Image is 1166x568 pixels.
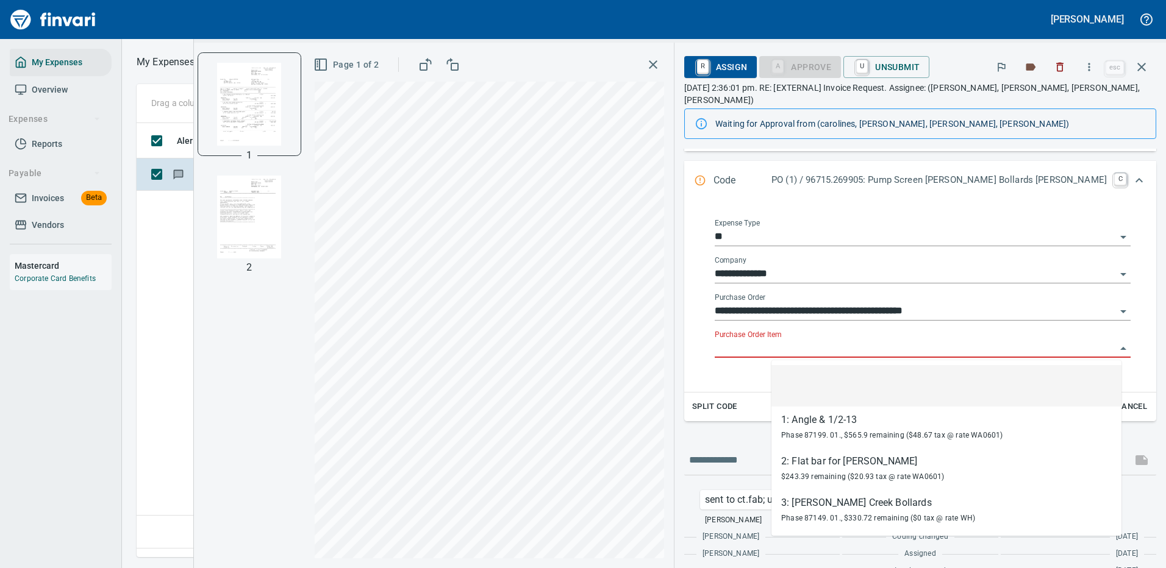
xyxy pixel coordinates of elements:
[177,133,212,148] span: Alert
[715,257,746,264] label: Company
[1115,340,1132,357] button: Close
[1048,10,1127,29] button: [PERSON_NAME]
[10,185,112,212] a: InvoicesBeta
[32,137,62,152] span: Reports
[694,57,747,77] span: Assign
[703,548,759,560] span: [PERSON_NAME]
[1076,54,1103,80] button: More
[988,54,1015,80] button: Flag
[1115,229,1132,246] button: Open
[32,82,68,98] span: Overview
[904,548,935,560] span: Assigned
[172,170,185,178] span: Has messages
[32,55,82,70] span: My Expenses
[177,133,196,148] span: Alert
[703,531,759,543] span: [PERSON_NAME]
[715,294,765,301] label: Purchase Order
[137,55,195,69] p: My Expenses
[10,130,112,158] a: Reports
[689,397,740,416] button: Split Code
[781,472,945,481] span: $243.39 remaining ($20.93 tax @ rate WA0601)
[697,60,709,73] a: R
[208,63,291,146] img: Page 1
[9,112,101,127] span: Expenses
[714,173,771,189] p: Code
[715,113,1146,135] div: Waiting for Approval from (carolines, [PERSON_NAME], [PERSON_NAME], [PERSON_NAME])
[715,219,760,227] label: Expense Type
[781,514,975,522] span: Phase 87149. 01., $330.72 remaining ($0 tax @ rate WH)
[1115,400,1148,414] span: Cancel
[853,57,920,77] span: Unsubmit
[684,56,757,78] button: RAssign
[10,76,112,104] a: Overview
[1116,548,1138,560] span: [DATE]
[246,260,252,275] p: 2
[781,454,945,469] div: 2: Flat bar for [PERSON_NAME]
[208,176,291,258] img: Page 2
[10,211,112,239] a: Vendors
[15,259,112,272] h6: Mastercard
[311,54,384,76] button: Page 1 of 2
[1106,61,1124,74] a: esc
[705,514,762,527] span: [PERSON_NAME]
[9,166,101,181] span: Payable
[246,148,252,163] p: 1
[4,108,106,130] button: Expenses
[7,5,99,34] img: Finvari
[715,331,781,338] label: Purchase Order Item
[1103,52,1156,82] span: Close invoice
[1051,13,1124,26] h5: [PERSON_NAME]
[1127,446,1156,475] span: This records your message into the invoice and notifies anyone mentioned
[81,191,107,205] span: Beta
[1112,397,1151,416] button: Cancel
[684,82,1156,106] p: [DATE] 2:36:01 pm. RE: [EXTERNAL] Invoice Request. Assignee: ([PERSON_NAME], [PERSON_NAME], [PERS...
[705,492,814,507] p: sent to ct.fab; update PO
[316,57,379,73] span: Page 1 of 2
[10,49,112,76] a: My Expenses
[1116,531,1138,543] span: [DATE]
[684,201,1156,421] div: Expand
[1115,266,1132,283] button: Open
[1017,54,1044,80] button: Labels
[4,162,106,185] button: Payable
[1115,303,1132,320] button: Open
[771,173,1107,187] p: PO (1) / 96715.269905: Pump Screen [PERSON_NAME] Bollards [PERSON_NAME]
[692,400,737,414] span: Split Code
[781,495,975,510] div: 3: [PERSON_NAME] Creek Bollards
[151,97,330,109] p: Drag a column heading here to group the table
[843,56,929,78] button: UUnsubmit
[1114,173,1126,185] a: C
[700,490,818,509] div: Click for options
[137,55,195,69] nav: breadcrumb
[781,431,1003,439] span: Phase 87199. 01., $565.9 remaining ($48.67 tax @ rate WA0601)
[684,161,1156,201] div: Expand
[32,218,64,233] span: Vendors
[856,60,868,73] a: U
[781,413,1003,427] div: 1: Angle & 1/2-13
[759,61,841,71] div: Purchase Order Item required
[1046,54,1073,80] button: Discard
[32,191,64,206] span: Invoices
[15,274,96,283] a: Corporate Card Benefits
